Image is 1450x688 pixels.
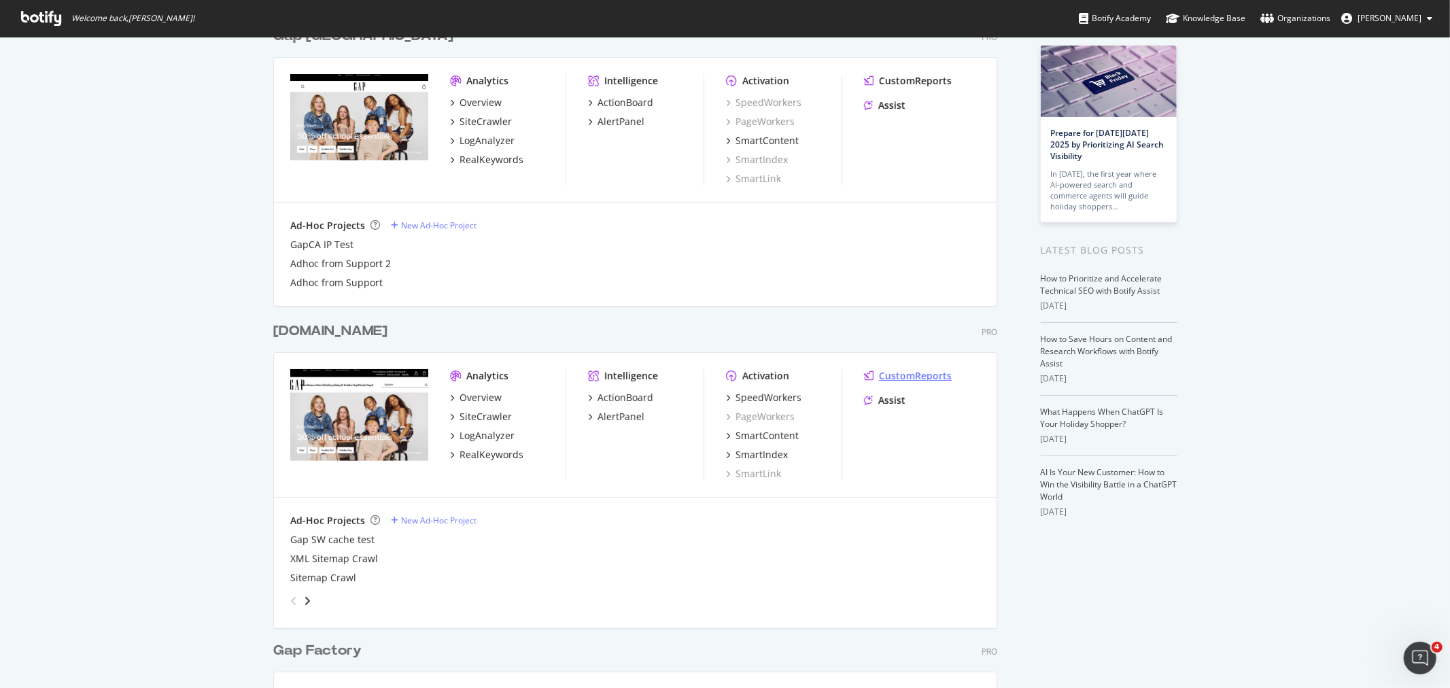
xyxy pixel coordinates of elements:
a: SmartLink [726,172,781,186]
div: Pro [982,646,997,657]
iframe: Intercom live chat [1404,642,1436,674]
a: LogAnalyzer [450,429,515,443]
div: CustomReports [879,74,952,88]
a: Overview [450,96,502,109]
div: ActionBoard [598,391,653,405]
a: New Ad-Hoc Project [391,220,477,231]
a: LogAnalyzer [450,134,515,148]
a: SmartLink [726,467,781,481]
div: Latest Blog Posts [1041,243,1177,258]
a: Sitemap Crawl [290,571,356,585]
div: Pro [982,326,997,338]
a: CustomReports [864,74,952,88]
a: Assist [864,99,905,112]
a: Adhoc from Support 2 [290,257,391,271]
div: AlertPanel [598,410,644,424]
div: ActionBoard [598,96,653,109]
div: SmartIndex [736,448,788,462]
a: SmartIndex [726,448,788,462]
span: Welcome back, [PERSON_NAME] ! [71,13,194,24]
div: SpeedWorkers [736,391,801,405]
a: SmartIndex [726,153,788,167]
div: [DATE] [1041,506,1177,518]
div: Botify Academy [1079,12,1151,25]
div: Gap Factory [273,641,362,661]
a: PageWorkers [726,115,795,128]
div: [DATE] [1041,373,1177,385]
div: RealKeywords [460,153,523,167]
div: Analytics [466,369,508,383]
a: SpeedWorkers [726,96,801,109]
a: ActionBoard [588,96,653,109]
div: angle-left [285,590,303,612]
div: Gap SW cache test [290,533,375,547]
a: Gap Factory [273,641,367,661]
img: Gap.com [290,369,428,479]
a: PageWorkers [726,410,795,424]
div: Organizations [1260,12,1330,25]
span: 4 [1432,642,1443,653]
div: Analytics [466,74,508,88]
div: LogAnalyzer [460,134,515,148]
div: Knowledge Base [1166,12,1245,25]
a: XML Sitemap Crawl [290,552,378,566]
a: SpeedWorkers [726,391,801,405]
a: New Ad-Hoc Project [391,515,477,526]
a: SmartContent [726,134,799,148]
div: RealKeywords [460,448,523,462]
div: New Ad-Hoc Project [401,515,477,526]
a: Adhoc from Support [290,276,383,290]
div: Assist [878,99,905,112]
div: [DATE] [1041,433,1177,445]
div: SmartContent [736,429,799,443]
a: Assist [864,394,905,407]
div: New Ad-Hoc Project [401,220,477,231]
a: SiteCrawler [450,115,512,128]
div: SmartContent [736,134,799,148]
div: [DATE] [1041,300,1177,312]
span: Natalie Bargas [1358,12,1421,24]
img: Gapcanada.ca [290,74,428,184]
a: Overview [450,391,502,405]
div: Intelligence [604,74,658,88]
div: LogAnalyzer [460,429,515,443]
div: Ad-Hoc Projects [290,514,365,528]
a: [DOMAIN_NAME] [273,322,393,341]
div: CustomReports [879,369,952,383]
a: AlertPanel [588,115,644,128]
a: AI Is Your New Customer: How to Win the Visibility Battle in a ChatGPT World [1041,466,1177,502]
div: Assist [878,394,905,407]
button: [PERSON_NAME] [1330,7,1443,29]
a: RealKeywords [450,153,523,167]
a: GapCA IP Test [290,238,353,252]
a: What Happens When ChatGPT Is Your Holiday Shopper? [1041,406,1164,430]
div: AlertPanel [598,115,644,128]
div: Overview [460,391,502,405]
div: Overview [460,96,502,109]
a: SmartContent [726,429,799,443]
div: Activation [742,74,789,88]
a: How to Save Hours on Content and Research Workflows with Botify Assist [1041,333,1173,369]
div: SiteCrawler [460,410,512,424]
div: [DOMAIN_NAME] [273,322,387,341]
div: SiteCrawler [460,115,512,128]
a: CustomReports [864,369,952,383]
div: Ad-Hoc Projects [290,219,365,233]
a: ActionBoard [588,391,653,405]
div: Activation [742,369,789,383]
a: RealKeywords [450,448,523,462]
img: Prepare for Black Friday 2025 by Prioritizing AI Search Visibility [1041,46,1177,117]
div: Intelligence [604,369,658,383]
a: How to Prioritize and Accelerate Technical SEO with Botify Assist [1041,273,1162,296]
